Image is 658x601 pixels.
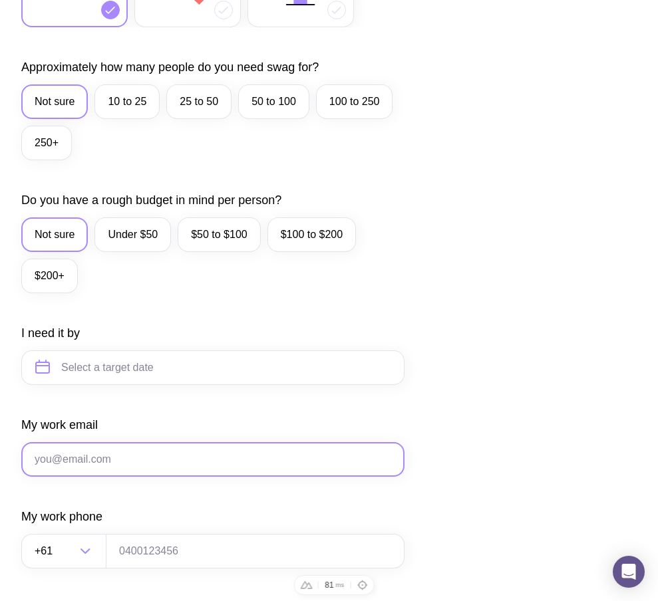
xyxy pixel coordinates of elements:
[613,556,645,588] div: Open Intercom Messenger
[21,509,102,525] label: My work phone
[106,534,405,568] input: 0400123456
[267,217,356,252] label: $100 to $200
[166,84,232,119] label: 25 to 50
[94,217,171,252] label: Under $50
[21,442,405,477] input: you@email.com
[21,192,281,208] label: Do you have a rough budget in mind per person?
[21,259,78,293] label: $200+
[316,84,393,119] label: 100 to 250
[21,325,80,341] label: I need it by
[94,84,160,119] label: 10 to 25
[21,217,88,252] label: Not sure
[21,59,319,75] label: Approximately how many people do you need swag for?
[35,534,55,568] span: +61
[55,534,76,568] input: Search for option
[21,350,405,385] input: Select a target date
[21,126,72,160] label: 250+
[21,534,106,568] div: Search for option
[238,84,309,119] label: 50 to 100
[21,84,88,119] label: Not sure
[178,217,261,252] label: $50 to $100
[21,417,98,433] label: My work email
